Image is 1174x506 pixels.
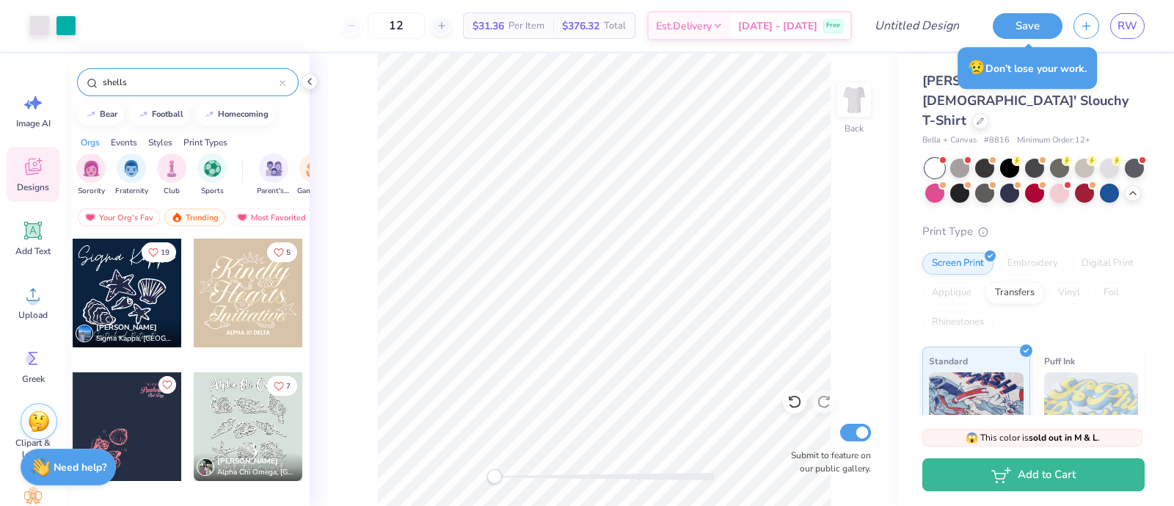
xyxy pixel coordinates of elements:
span: Bella + Canvas [922,134,977,147]
span: 7 [286,383,291,390]
button: filter button [297,153,331,197]
span: 19 [161,249,169,256]
div: filter for Sorority [76,153,106,197]
img: most_fav.gif [84,212,96,223]
div: filter for Parent's Weekend [257,153,291,197]
a: RW [1110,13,1145,39]
div: Digital Print [1072,253,1143,275]
span: 😥 [968,58,985,77]
button: Like [158,376,176,394]
span: Fraternity [115,186,148,197]
span: Est. Delivery [656,18,712,34]
span: Game Day [297,186,331,197]
span: Add Text [15,245,51,257]
span: [DATE] - [DATE] [738,18,817,34]
input: – – [368,12,425,39]
div: filter for Game Day [297,153,331,197]
div: Screen Print [922,253,993,275]
label: Submit to feature on our public gallery. [783,449,871,475]
img: Fraternity Image [123,160,139,177]
img: Club Image [164,160,180,177]
img: Parent's Weekend Image [266,160,282,177]
span: # 8816 [984,134,1010,147]
button: homecoming [195,104,275,126]
div: Transfers [985,282,1044,304]
div: Applique [922,282,981,304]
span: Puff Ink [1044,353,1075,369]
div: Vinyl [1049,282,1090,304]
div: Styles [148,136,172,149]
div: bear [100,110,117,118]
span: Greek [22,373,45,385]
div: Accessibility label [487,469,502,484]
span: Alpha Chi Omega, [GEOGRAPHIC_DATA][US_STATE] [217,467,296,478]
button: bear [77,104,124,126]
img: most_fav.gif [236,212,248,223]
span: Upload [18,309,48,321]
strong: sold out in M & L [1029,432,1098,444]
img: Back [839,85,869,115]
button: filter button [257,153,291,197]
div: homecoming [218,110,269,118]
strong: Need help? [54,460,106,474]
div: Your Org's Fav [78,209,160,226]
span: Designs [17,181,49,193]
span: RW [1118,18,1137,35]
img: Sorority Image [83,160,100,177]
span: Clipart & logos [9,437,57,460]
input: Try "Alpha" [101,75,280,90]
div: filter for Sports [197,153,227,197]
span: Free [826,21,840,31]
span: This color is . [966,431,1100,444]
span: $31.36 [473,18,504,34]
img: Puff Ink [1044,372,1139,446]
div: Rhinestones [922,311,993,333]
button: football [129,104,190,126]
div: Trending [164,209,225,226]
button: filter button [76,153,106,197]
span: Total [604,18,626,34]
span: [PERSON_NAME] [217,456,278,466]
div: Print Types [183,136,227,149]
div: filter for Fraternity [115,153,148,197]
span: Sigma Kappa, [GEOGRAPHIC_DATA] [96,333,175,344]
span: Sorority [78,186,105,197]
button: filter button [197,153,227,197]
input: Untitled Design [863,11,971,40]
div: Embroidery [998,253,1068,275]
span: [PERSON_NAME] + Canvas [DEMOGRAPHIC_DATA]' Slouchy T-Shirt [922,72,1129,129]
img: Game Day Image [306,160,323,177]
div: Foil [1094,282,1129,304]
img: trending.gif [171,212,183,223]
div: filter for Club [157,153,186,197]
div: football [152,110,183,118]
img: trend_line.gif [203,110,215,119]
button: Like [267,376,297,396]
div: Most Favorited [230,209,313,226]
div: Print Type [922,223,1145,240]
img: trend_line.gif [85,110,97,119]
span: Image AI [16,118,51,129]
button: filter button [115,153,148,197]
span: 5 [286,249,291,256]
span: [PERSON_NAME] [96,322,157,333]
span: Sports [201,186,224,197]
button: Like [142,242,176,262]
div: Orgs [81,136,100,149]
button: filter button [157,153,186,197]
span: 😱 [966,431,978,445]
div: Don’t lose your work. [958,47,1097,89]
div: Events [111,136,137,149]
img: trend_line.gif [137,110,149,119]
span: Per Item [508,18,544,34]
span: Standard [929,353,968,369]
img: Sports Image [204,160,221,177]
span: Minimum Order: 12 + [1017,134,1090,147]
button: Add to Cart [922,458,1145,491]
button: Like [267,242,297,262]
div: Back [845,122,864,135]
span: Parent's Weekend [257,186,291,197]
span: $376.32 [562,18,599,34]
button: Save [993,13,1062,39]
img: Standard [929,372,1024,446]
